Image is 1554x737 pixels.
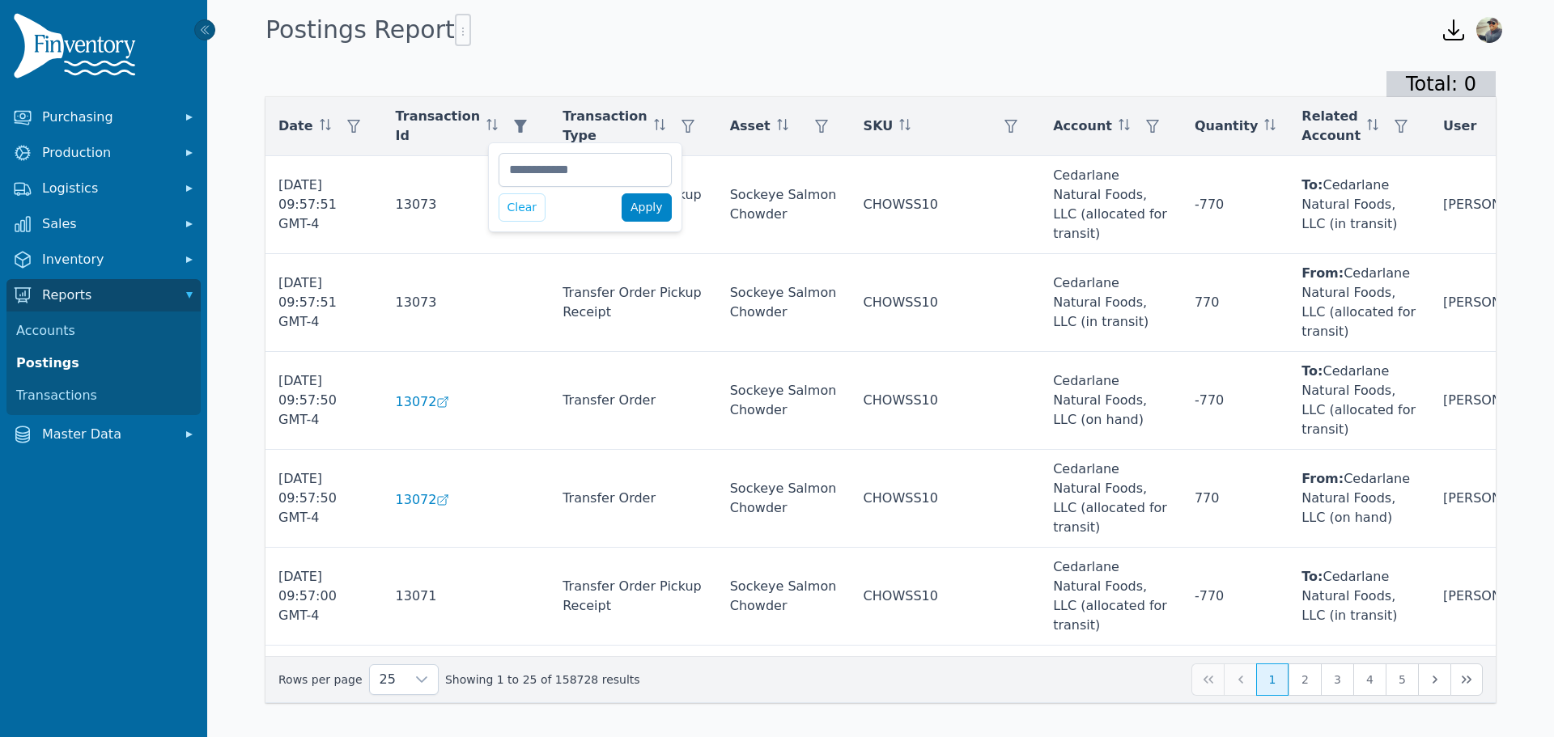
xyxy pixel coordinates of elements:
[6,279,201,311] button: Reports
[1040,352,1182,450] td: Cedarlane Natural Foods, LLC (on hand)
[1418,663,1450,696] button: Next Page
[370,665,405,694] span: Rows per page
[1301,107,1361,146] span: Related Account
[864,116,894,136] span: SKU
[1386,71,1496,97] div: Total: 0
[42,425,172,444] span: Master Data
[1301,177,1323,193] span: To:
[851,254,1041,352] td: CHOWSS10
[396,197,437,212] span: 13073
[851,548,1041,646] td: CHOWSS10
[42,179,172,198] span: Logistics
[396,490,537,510] a: 13072
[278,116,313,136] span: Date
[499,193,546,222] button: Clear
[1040,254,1182,352] td: Cedarlane Natural Foods, LLC (in transit)
[1182,450,1289,548] td: 770
[265,352,383,450] td: [DATE] 09:57:50 GMT-4
[265,254,383,352] td: [DATE] 09:57:51 GMT-4
[1301,569,1323,584] span: To:
[550,450,717,548] td: Transfer Order
[1443,116,1476,136] span: User
[6,101,201,133] button: Purchasing
[1476,17,1502,43] img: Anthony Armesto
[42,286,172,305] span: Reports
[1182,352,1289,450] td: -770
[396,294,437,310] span: 13073
[717,352,851,450] td: Sockeye Salmon Chowder
[1256,663,1289,696] button: Page 1
[445,671,640,688] span: Showing 1 to 25 of 158728 results
[1182,254,1289,352] td: 770
[1182,156,1289,254] td: -770
[265,156,383,254] td: [DATE] 09:57:51 GMT-4
[265,548,383,646] td: [DATE] 09:57:00 GMT-4
[622,193,672,222] button: Apply
[1301,363,1323,379] span: To:
[6,244,201,276] button: Inventory
[6,172,201,205] button: Logistics
[6,418,201,451] button: Master Data
[550,352,717,450] td: Transfer Order
[1289,450,1430,548] td: Cedarlane Natural Foods, LLC (on hand)
[396,392,437,412] span: 13072
[396,107,481,146] span: Transaction Id
[6,208,201,240] button: Sales
[42,108,172,127] span: Purchasing
[717,548,851,646] td: Sockeye Salmon Chowder
[42,143,172,163] span: Production
[550,254,717,352] td: Transfer Order Pickup Receipt
[851,156,1041,254] td: CHOWSS10
[265,14,471,46] h1: Postings Report
[13,13,142,85] img: Finventory
[730,116,771,136] span: Asset
[563,107,647,146] span: Transaction Type
[1289,156,1430,254] td: Cedarlane Natural Foods, LLC (in transit)
[717,450,851,548] td: Sockeye Salmon Chowder
[717,254,851,352] td: Sockeye Salmon Chowder
[1040,450,1182,548] td: Cedarlane Natural Foods, LLC (allocated for transit)
[265,450,383,548] td: [DATE] 09:57:50 GMT-4
[396,588,437,604] span: 13071
[1040,156,1182,254] td: Cedarlane Natural Foods, LLC (allocated for transit)
[1289,254,1430,352] td: Cedarlane Natural Foods, LLC (allocated for transit)
[10,379,197,412] a: Transactions
[1353,663,1386,696] button: Page 4
[396,392,537,412] a: 13072
[1195,116,1258,136] span: Quantity
[1053,116,1112,136] span: Account
[1450,663,1483,696] button: Last Page
[10,315,197,347] a: Accounts
[1182,548,1289,646] td: -770
[1301,265,1344,281] span: From:
[550,548,717,646] td: Transfer Order Pickup Receipt
[1289,548,1430,646] td: Cedarlane Natural Foods, LLC (in transit)
[1040,548,1182,646] td: Cedarlane Natural Foods, LLC (allocated for transit)
[1386,663,1418,696] button: Page 5
[851,352,1041,450] td: CHOWSS10
[717,156,851,254] td: Sockeye Salmon Chowder
[631,199,663,216] span: Apply
[10,347,197,379] a: Postings
[1289,663,1321,696] button: Page 2
[1289,352,1430,450] td: Cedarlane Natural Foods, LLC (allocated for transit)
[6,137,201,169] button: Production
[42,250,172,269] span: Inventory
[1321,663,1353,696] button: Page 3
[42,214,172,234] span: Sales
[396,490,437,510] span: 13072
[851,450,1041,548] td: CHOWSS10
[1301,471,1344,486] span: From:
